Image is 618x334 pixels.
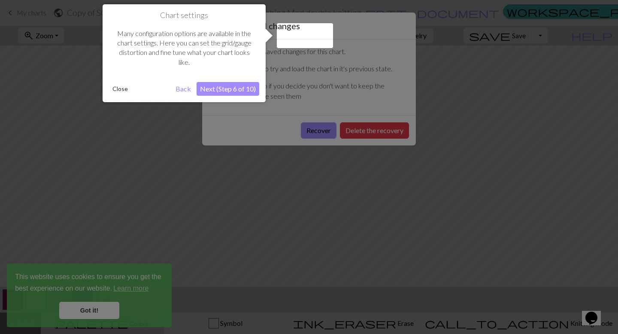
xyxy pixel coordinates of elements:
button: Close [109,82,131,95]
div: Chart settings [103,4,266,102]
button: Next (Step 6 of 10) [197,82,259,96]
button: Back [172,82,194,96]
h1: Chart settings [109,11,259,20]
div: Many configuration options are available in the chart settings. Here you can set the grid/gauge d... [109,20,259,76]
